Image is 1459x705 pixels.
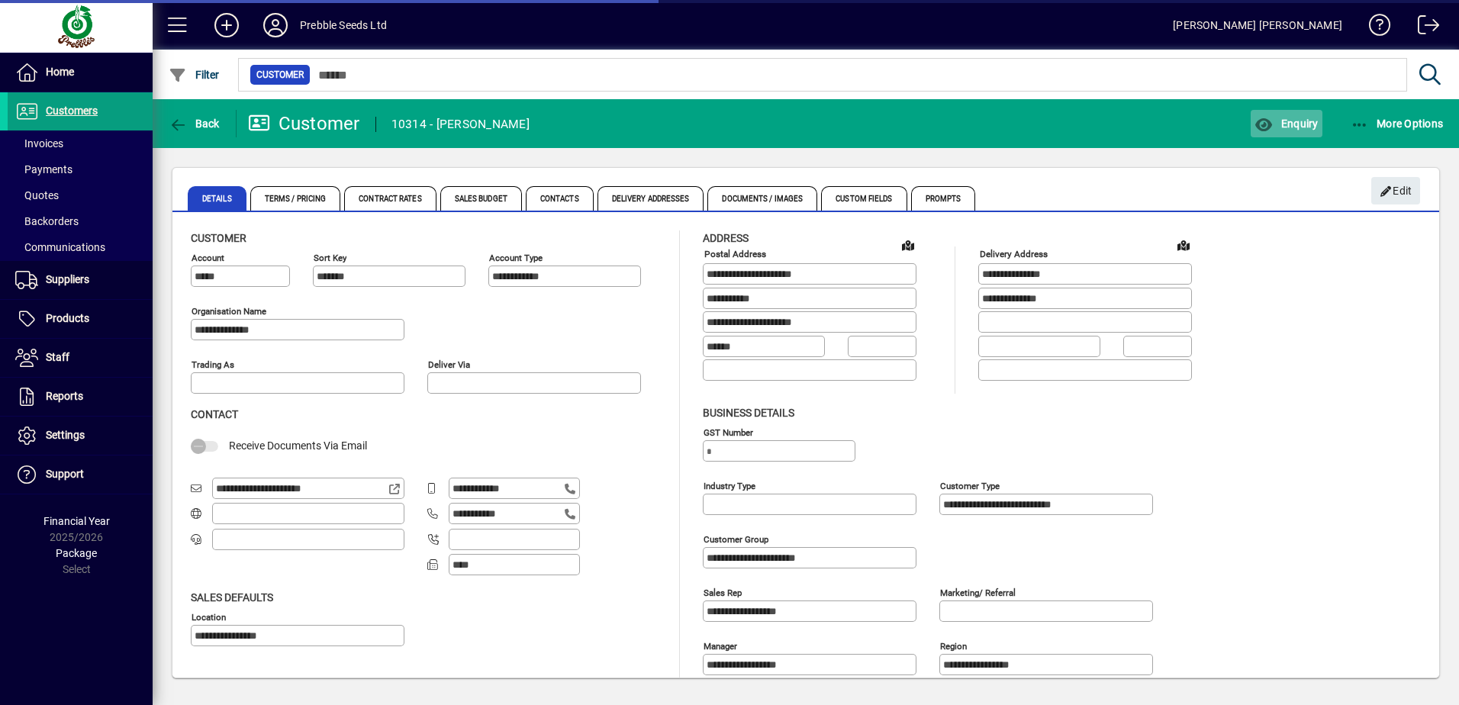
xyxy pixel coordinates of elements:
[1351,117,1444,130] span: More Options
[15,241,105,253] span: Communications
[1380,179,1412,204] span: Edit
[428,359,470,370] mat-label: Deliver via
[526,186,594,211] span: Contacts
[191,591,273,604] span: Sales defaults
[911,186,976,211] span: Prompts
[46,351,69,363] span: Staff
[46,273,89,285] span: Suppliers
[192,306,266,317] mat-label: Organisation name
[202,11,251,39] button: Add
[704,427,753,437] mat-label: GST Number
[597,186,704,211] span: Delivery Addresses
[192,359,234,370] mat-label: Trading as
[940,587,1016,597] mat-label: Marketing/ Referral
[8,208,153,234] a: Backorders
[300,13,387,37] div: Prebble Seeds Ltd
[1173,13,1342,37] div: [PERSON_NAME] [PERSON_NAME]
[707,186,817,211] span: Documents / Images
[940,640,967,651] mat-label: Region
[251,11,300,39] button: Profile
[153,110,237,137] app-page-header-button: Back
[8,53,153,92] a: Home
[1371,177,1420,204] button: Edit
[46,66,74,78] span: Home
[46,468,84,480] span: Support
[8,156,153,182] a: Payments
[192,253,224,263] mat-label: Account
[229,439,367,452] span: Receive Documents Via Email
[256,67,304,82] span: Customer
[489,253,543,263] mat-label: Account Type
[15,163,72,175] span: Payments
[15,137,63,150] span: Invoices
[15,189,59,201] span: Quotes
[191,232,246,244] span: Customer
[56,547,97,559] span: Package
[704,587,742,597] mat-label: Sales rep
[704,480,755,491] mat-label: Industry type
[1254,117,1318,130] span: Enquiry
[250,186,341,211] span: Terms / Pricing
[169,69,220,81] span: Filter
[8,417,153,455] a: Settings
[8,378,153,416] a: Reports
[46,105,98,117] span: Customers
[15,215,79,227] span: Backorders
[8,234,153,260] a: Communications
[1171,233,1196,257] a: View on map
[440,186,522,211] span: Sales Budget
[704,640,737,651] mat-label: Manager
[391,112,530,137] div: 10314 - [PERSON_NAME]
[191,408,238,420] span: Contact
[344,186,436,211] span: Contract Rates
[8,130,153,156] a: Invoices
[46,390,83,402] span: Reports
[703,407,794,419] span: Business details
[46,312,89,324] span: Products
[8,182,153,208] a: Quotes
[169,117,220,130] span: Back
[1406,3,1440,53] a: Logout
[704,533,768,544] mat-label: Customer group
[8,456,153,494] a: Support
[314,253,346,263] mat-label: Sort key
[1347,110,1448,137] button: More Options
[43,515,110,527] span: Financial Year
[8,300,153,338] a: Products
[188,186,246,211] span: Details
[896,233,920,257] a: View on map
[248,111,360,136] div: Customer
[8,339,153,377] a: Staff
[940,480,1000,491] mat-label: Customer type
[165,61,224,89] button: Filter
[165,110,224,137] button: Back
[821,186,907,211] span: Custom Fields
[1358,3,1391,53] a: Knowledge Base
[46,429,85,441] span: Settings
[8,261,153,299] a: Suppliers
[192,611,226,622] mat-label: Location
[1251,110,1322,137] button: Enquiry
[703,232,749,244] span: Address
